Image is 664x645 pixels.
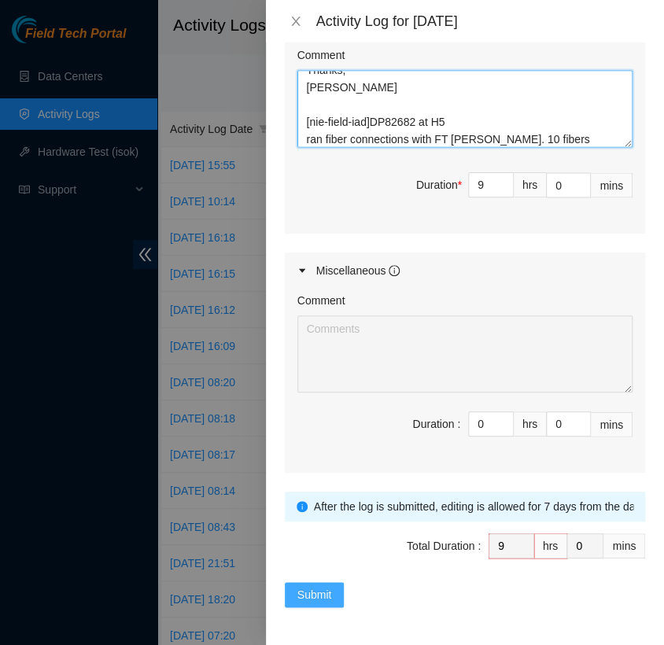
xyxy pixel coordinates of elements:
div: Duration [416,176,462,193]
div: Miscellaneous info-circle [285,252,645,289]
button: Close [285,14,307,29]
div: hrs [534,533,567,558]
span: close [290,15,302,28]
div: hrs [514,411,547,437]
div: mins [591,172,633,197]
span: info-circle [389,265,400,276]
span: Submit [297,586,332,603]
span: caret-right [297,266,307,275]
label: Comment [297,46,345,64]
div: mins [591,411,633,437]
textarea: Comment [297,315,633,393]
span: info-circle [297,501,308,512]
div: Miscellaneous [316,262,400,279]
textarea: Comment [297,70,633,147]
div: Activity Log for [DATE] [316,13,645,30]
div: Total Duration : [407,537,481,555]
label: Comment [297,292,345,309]
div: hrs [514,172,547,197]
button: Submit [285,582,345,607]
div: Duration : [412,415,460,433]
div: mins [603,533,645,558]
